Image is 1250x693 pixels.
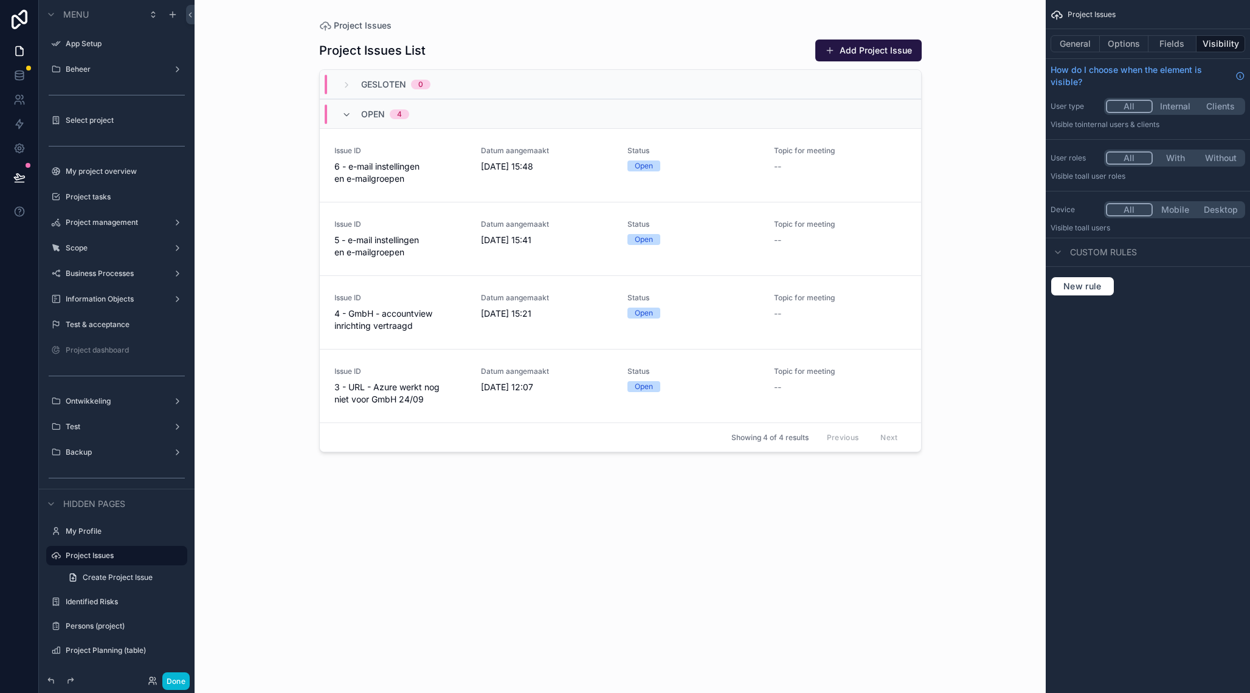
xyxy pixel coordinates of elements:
label: Business Processes [66,269,168,278]
button: Internal [1153,100,1198,113]
button: General [1051,35,1100,52]
div: 4 [397,109,402,119]
label: Device [1051,205,1099,215]
label: Test & acceptance [66,320,185,329]
label: User roles [1051,153,1099,163]
span: How do I choose when the element is visible? [1051,64,1231,88]
button: All [1106,100,1153,113]
button: Mobile [1153,203,1198,216]
span: Project Issues [1068,10,1116,19]
span: Hidden pages [63,498,125,510]
label: Information Objects [66,294,168,304]
p: Visible to [1051,223,1245,233]
span: Gesloten [361,78,406,91]
span: Open [361,108,385,120]
button: Visibility [1196,35,1245,52]
label: Test [66,422,168,432]
label: Identified Risks [66,597,185,607]
div: 0 [418,80,423,89]
label: Project dashboard [66,345,185,355]
button: Options [1100,35,1148,52]
button: Desktop [1198,203,1243,216]
label: Scope [66,243,168,253]
span: all users [1082,223,1110,232]
label: Persons (project) [66,621,185,631]
button: With [1153,151,1198,165]
label: Backup [66,447,168,457]
p: Visible to [1051,120,1245,129]
label: Select project [66,115,185,125]
button: Without [1198,151,1243,165]
span: Internal users & clients [1082,120,1159,129]
button: Fields [1148,35,1197,52]
span: Custom rules [1070,246,1137,258]
button: All [1106,203,1153,216]
label: Project management [66,218,168,227]
label: My project overview [66,167,185,176]
span: New rule [1058,281,1107,292]
p: Visible to [1051,171,1245,181]
label: Project tasks [66,192,185,202]
button: All [1106,151,1153,165]
label: Ontwikkeling [66,396,168,406]
span: Create Project Issue [83,573,153,582]
label: Project Issues [66,551,180,560]
button: Clients [1198,100,1243,113]
span: Menu [63,9,89,21]
label: App Setup [66,39,185,49]
button: New rule [1051,277,1114,296]
a: How do I choose when the element is visible? [1051,64,1245,88]
span: All user roles [1082,171,1125,181]
span: Showing 4 of 4 results [731,433,809,443]
a: Create Project Issue [61,568,187,587]
label: Project Planning (table) [66,646,185,655]
label: User type [1051,102,1099,111]
label: Beheer [66,64,168,74]
label: My Profile [66,526,185,536]
button: Done [162,672,190,690]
